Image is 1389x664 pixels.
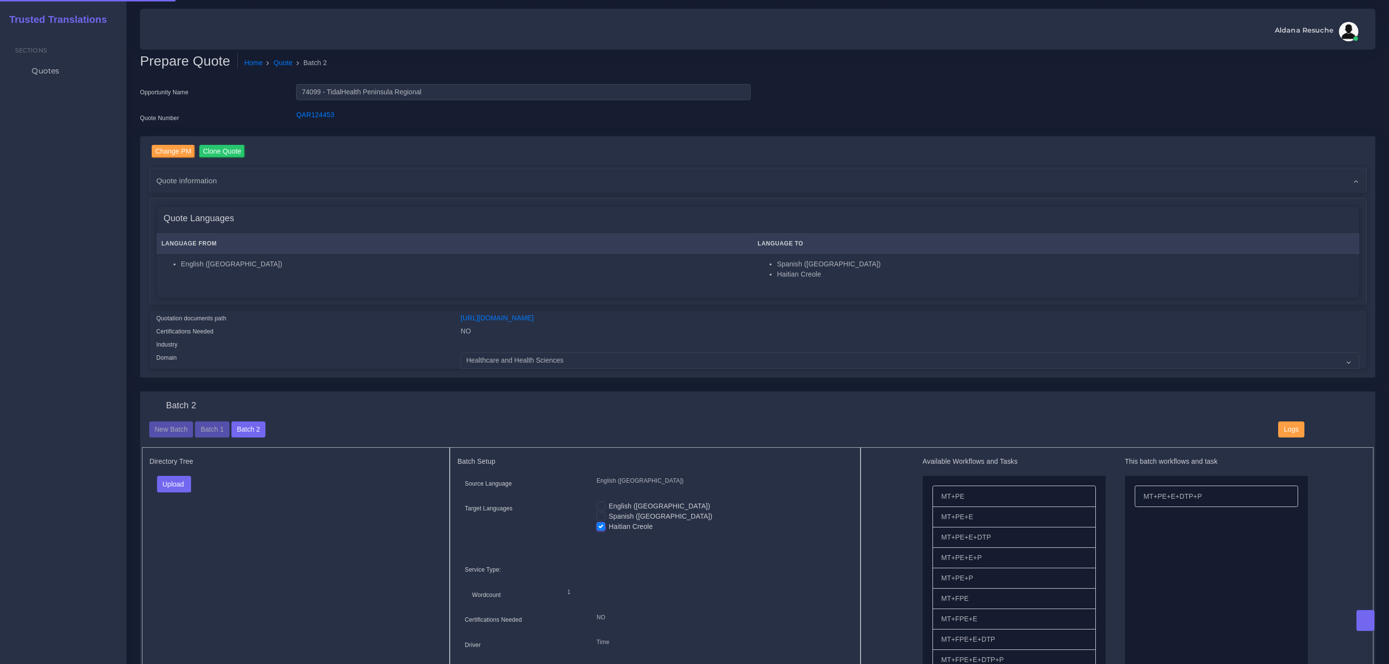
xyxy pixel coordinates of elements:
li: MT+FPE+E+DTP [932,629,1096,650]
label: Opportunity Name [140,88,189,97]
label: Target Languages [465,504,512,513]
label: Quotation documents path [157,314,227,323]
li: MT+PE+E+DTP [932,527,1096,548]
span: Sections [15,47,47,54]
li: English ([GEOGRAPHIC_DATA]) [181,259,747,269]
label: Wordcount [472,591,501,599]
label: Certifications Needed [157,327,214,336]
div: Quote information [150,168,1366,193]
button: Logs [1278,421,1304,438]
a: Quotes [7,61,119,81]
h2: Prepare Quote [140,53,238,70]
label: English ([GEOGRAPHIC_DATA]) [609,501,710,511]
a: Aldana Resucheavatar [1270,22,1362,41]
li: Batch 2 [293,58,327,68]
a: Quote [274,58,293,68]
button: Batch 1 [195,421,229,438]
a: Batch 1 [195,425,229,433]
label: Source Language [465,479,512,488]
button: New Batch [149,421,193,438]
label: Domain [157,353,177,362]
a: Batch 2 [231,425,265,433]
li: MT+PE [932,486,1096,507]
a: New Batch [149,425,193,433]
label: Quote Number [140,114,179,122]
input: Clone Quote [199,145,246,158]
li: MT+PE+P [932,568,1096,589]
label: Industry [157,340,178,349]
button: Upload [157,476,192,492]
a: [URL][DOMAIN_NAME] [461,314,534,322]
label: Service Type: [465,565,501,574]
button: Batch 2 [231,421,265,438]
p: NO [597,612,845,623]
input: Change PM [152,145,195,158]
a: Trusted Translations [2,12,107,28]
span: Aldana Resuche [1275,27,1334,34]
label: Haitian Creole [609,522,653,532]
li: MT+PE+E+DTP+P [1135,486,1298,507]
li: MT+FPE [932,588,1096,609]
li: MT+PE+E [932,507,1096,527]
li: MT+PE+E+P [932,547,1096,568]
label: Spanish ([GEOGRAPHIC_DATA]) [609,511,712,522]
h5: This batch workflows and task [1125,457,1308,466]
li: Spanish ([GEOGRAPHIC_DATA]) [777,259,1354,269]
a: QAR124453 [296,111,334,119]
li: MT+FPE+E [932,609,1096,629]
h5: Directory Tree [150,457,442,466]
span: Quote information [157,175,217,186]
h4: Batch 2 [166,401,196,411]
p: English ([GEOGRAPHIC_DATA]) [597,476,845,486]
h2: Trusted Translations [2,14,107,25]
label: Driver [465,641,481,649]
p: 1 [567,587,838,597]
div: NO [454,326,1367,339]
span: Quotes [32,66,59,76]
h5: Batch Setup [457,457,853,466]
a: Home [245,58,263,68]
th: Language From [157,234,753,254]
p: Time [597,637,845,647]
h4: Quote Languages [164,213,234,224]
h5: Available Workflows and Tasks [923,457,1106,466]
span: Logs [1284,425,1299,433]
label: Certifications Needed [465,615,522,624]
li: Haitian Creole [777,269,1354,280]
img: avatar [1339,22,1358,41]
th: Language To [753,234,1359,254]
